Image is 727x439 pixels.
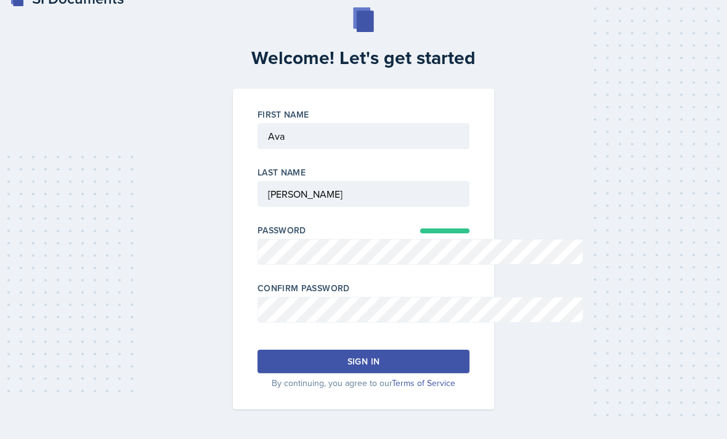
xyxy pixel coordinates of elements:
[258,224,306,236] label: Password
[347,355,380,368] div: Sign in
[258,166,306,179] label: Last Name
[258,181,469,207] input: Last Name
[258,350,469,373] button: Sign in
[258,123,469,149] input: First Name
[258,377,469,390] p: By continuing, you agree to our
[392,377,455,389] a: Terms of Service
[258,108,309,121] label: First Name
[225,47,502,69] h2: Welcome! Let's get started
[258,282,350,294] label: Confirm Password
